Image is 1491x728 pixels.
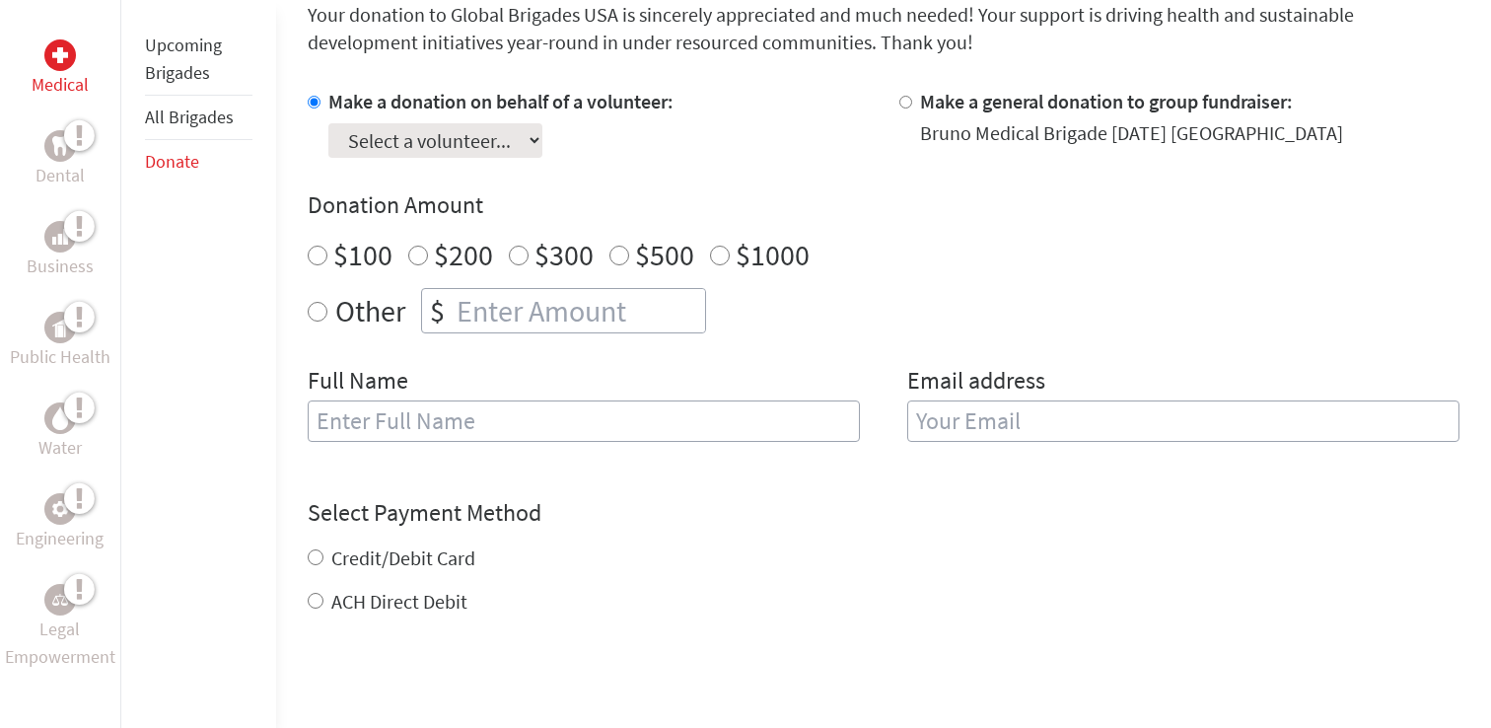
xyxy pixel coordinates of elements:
div: Water [44,402,76,434]
p: Public Health [10,343,110,371]
img: Legal Empowerment [52,594,68,606]
div: Legal Empowerment [44,584,76,616]
img: Business [52,229,68,245]
label: Credit/Debit Card [331,546,475,570]
a: All Brigades [145,106,234,128]
img: Public Health [52,318,68,337]
li: Upcoming Brigades [145,24,252,96]
label: $100 [333,236,392,273]
a: DentalDental [35,130,85,189]
label: Email address [907,365,1045,400]
label: $1000 [736,236,810,273]
div: Public Health [44,312,76,343]
img: Water [52,406,68,429]
img: Engineering [52,501,68,517]
p: Dental [35,162,85,189]
div: Engineering [44,493,76,525]
input: Your Email [907,400,1459,442]
label: $300 [534,236,594,273]
a: WaterWater [38,402,82,462]
a: EngineeringEngineering [16,493,104,552]
h4: Select Payment Method [308,497,1459,529]
p: Engineering [16,525,104,552]
input: Enter Full Name [308,400,860,442]
p: Medical [32,71,89,99]
h4: Donation Amount [308,189,1459,221]
label: ACH Direct Debit [331,589,467,614]
div: Bruno Medical Brigade [DATE] [GEOGRAPHIC_DATA] [920,119,1343,147]
img: Medical [52,47,68,63]
div: Medical [44,39,76,71]
label: $500 [635,236,694,273]
label: Make a general donation to group fundraiser: [920,89,1293,113]
img: Dental [52,136,68,155]
div: $ [422,289,453,332]
li: All Brigades [145,96,252,140]
a: Public HealthPublic Health [10,312,110,371]
li: Donate [145,140,252,183]
div: Dental [44,130,76,162]
label: $200 [434,236,493,273]
a: MedicalMedical [32,39,89,99]
p: Legal Empowerment [4,616,116,671]
label: Other [335,288,405,333]
input: Enter Amount [453,289,705,332]
p: Water [38,434,82,462]
a: BusinessBusiness [27,221,94,280]
a: Upcoming Brigades [145,34,222,84]
a: Donate [145,150,199,173]
label: Full Name [308,365,408,400]
p: Business [27,253,94,280]
p: Your donation to Global Brigades USA is sincerely appreciated and much needed! Your support is dr... [308,1,1459,56]
label: Make a donation on behalf of a volunteer: [328,89,674,113]
div: Business [44,221,76,253]
a: Legal EmpowermentLegal Empowerment [4,584,116,671]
